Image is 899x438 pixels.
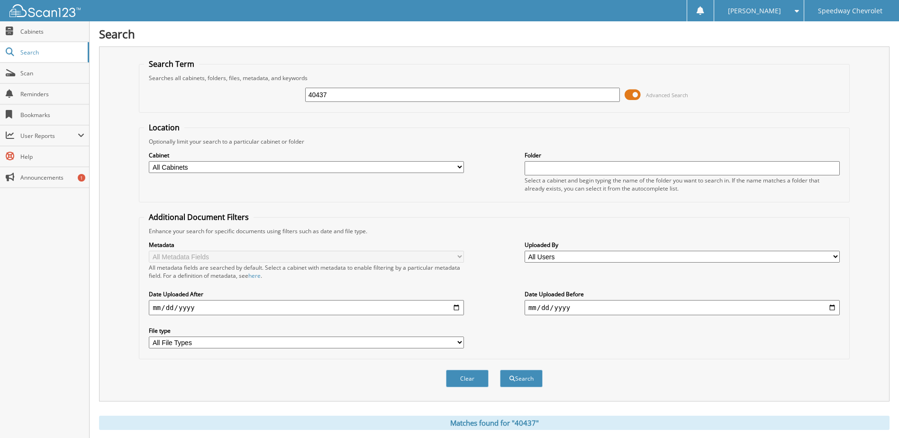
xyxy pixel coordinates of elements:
[20,173,84,182] span: Announcements
[818,8,882,14] span: Speedway Chevrolet
[525,176,840,192] div: Select a cabinet and begin typing the name of the folder you want to search in. If the name match...
[149,327,464,335] label: File type
[500,370,543,387] button: Search
[646,91,688,99] span: Advanced Search
[149,300,464,315] input: start
[20,27,84,36] span: Cabinets
[20,90,84,98] span: Reminders
[144,59,199,69] legend: Search Term
[149,290,464,298] label: Date Uploaded After
[99,26,890,42] h1: Search
[525,290,840,298] label: Date Uploaded Before
[248,272,261,280] a: here
[20,111,84,119] span: Bookmarks
[20,48,83,56] span: Search
[144,227,844,235] div: Enhance your search for specific documents using filters such as date and file type.
[20,153,84,161] span: Help
[149,264,464,280] div: All metadata fields are searched by default. Select a cabinet with metadata to enable filtering b...
[78,174,85,182] div: 1
[144,74,844,82] div: Searches all cabinets, folders, files, metadata, and keywords
[20,132,78,140] span: User Reports
[9,4,81,17] img: scan123-logo-white.svg
[525,300,840,315] input: end
[144,122,184,133] legend: Location
[525,241,840,249] label: Uploaded By
[20,69,84,77] span: Scan
[525,151,840,159] label: Folder
[99,416,890,430] div: Matches found for "40437"
[728,8,781,14] span: [PERSON_NAME]
[144,212,254,222] legend: Additional Document Filters
[144,137,844,146] div: Optionally limit your search to a particular cabinet or folder
[149,241,464,249] label: Metadata
[446,370,489,387] button: Clear
[149,151,464,159] label: Cabinet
